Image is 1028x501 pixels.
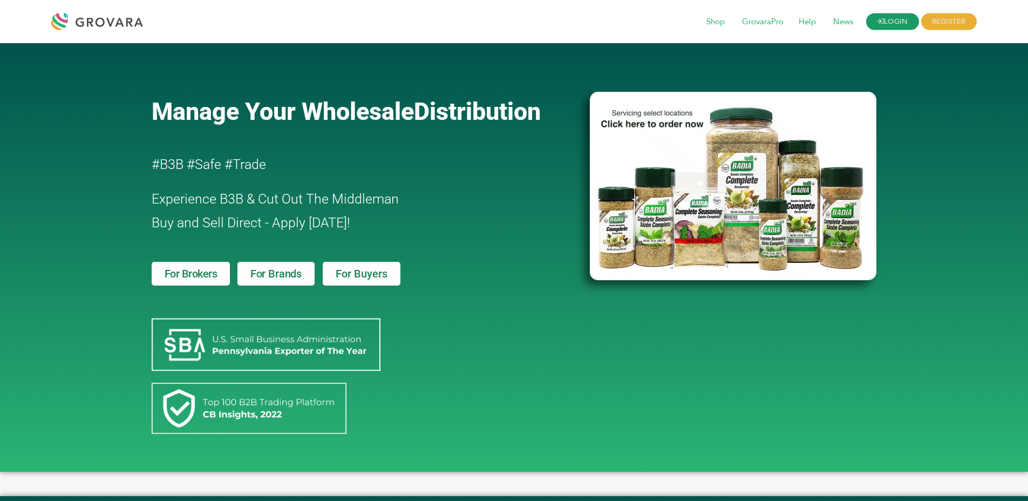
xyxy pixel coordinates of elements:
[734,16,791,28] a: GrovaraPro
[152,191,399,207] span: Experience B3B & Cut Out The Middleman
[152,153,528,177] h2: #B3B #Safe #Trade
[699,12,732,32] span: Shop
[165,268,217,279] span: For Brokers
[152,215,350,231] span: Buy and Sell Direct - Apply [DATE]!
[237,262,315,286] a: For Brands
[734,12,791,32] span: GrovaraPro
[152,97,414,126] span: Manage Your Wholesale
[791,12,823,32] span: Help
[250,268,302,279] span: For Brands
[826,12,861,32] span: News
[336,268,387,279] span: For Buyers
[699,16,732,28] a: Shop
[414,97,541,126] span: Distribution
[323,262,400,286] a: For Buyers
[826,16,861,28] a: News
[152,97,573,126] a: Manage Your WholesaleDistribution
[152,262,230,286] a: For Brokers
[921,13,977,30] span: REGISTER
[791,16,823,28] a: Help
[866,13,919,30] a: LOGIN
